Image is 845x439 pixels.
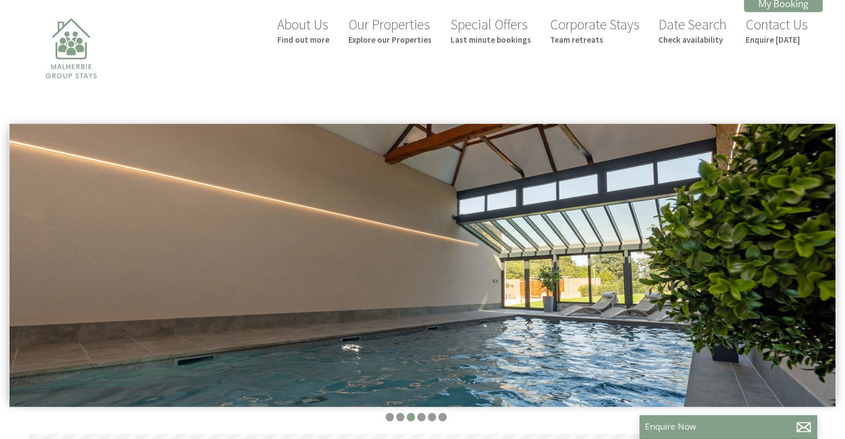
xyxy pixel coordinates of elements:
small: Last minute bookings [451,34,531,45]
small: Explore our Properties [348,34,432,45]
small: Find out more [277,34,329,45]
a: Our PropertiesExplore our Properties [348,16,432,45]
small: Check availability [658,34,727,45]
a: About UsFind out more [277,16,329,45]
small: Enquire [DATE] [746,34,808,45]
a: Corporate StaysTeam retreats [550,16,639,45]
p: Enquire Now [645,421,812,432]
img: Malherbie Group Stays [16,11,127,122]
a: Date SearchCheck availability [658,16,727,45]
a: Contact UsEnquire [DATE] [746,16,808,45]
small: Team retreats [550,34,639,45]
a: Special OffersLast minute bookings [451,16,531,45]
